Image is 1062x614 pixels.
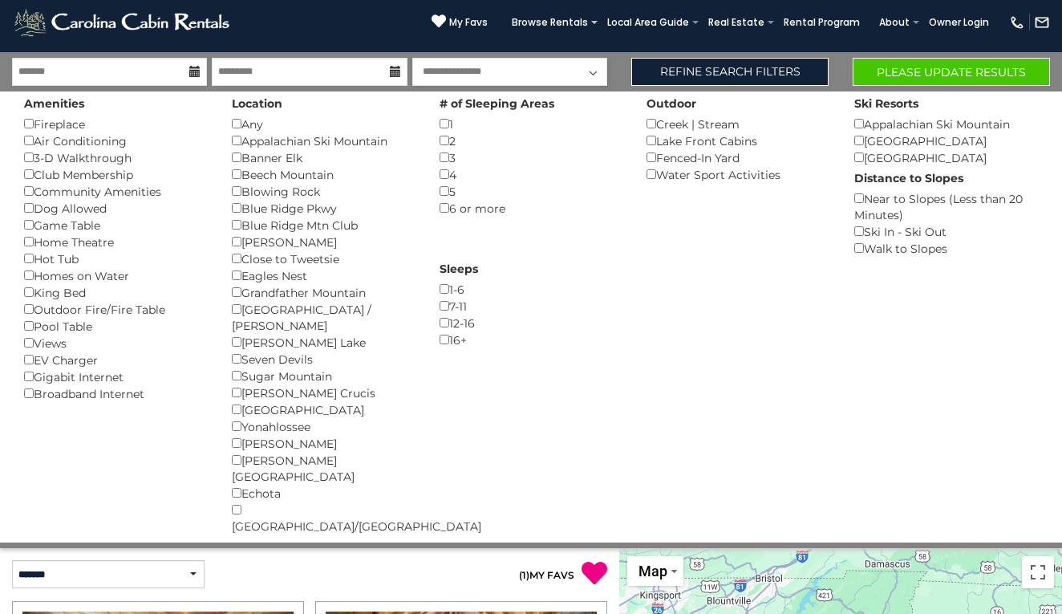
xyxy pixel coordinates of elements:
span: 1 [522,569,526,581]
div: Sugar Mountain [232,368,415,384]
label: Sleeps [440,261,478,277]
div: Water Sport Activities [647,166,830,183]
div: 4 [440,166,623,183]
span: ( ) [519,569,529,581]
div: [PERSON_NAME] [232,435,415,452]
a: About [871,11,918,34]
div: Broadband Internet [24,385,208,402]
div: 2 [440,132,623,149]
img: White-1-2.png [12,6,234,39]
span: Map [638,563,667,579]
a: Owner Login [921,11,997,34]
div: Views [24,335,208,352]
button: Please Update Results [853,58,1050,86]
div: Homes on Water [24,267,208,284]
div: Grandfather Mountain [232,284,415,301]
label: # of Sleeping Areas [440,96,554,112]
div: Blowing Rock [232,183,415,200]
div: Air Conditioning [24,132,208,149]
button: Toggle fullscreen view [1022,556,1054,588]
div: 5 [440,183,623,200]
button: Change map style [627,556,683,586]
div: Yonahlossee [232,418,415,435]
a: Real Estate [700,11,772,34]
a: My Favs [432,14,488,30]
div: EV Charger [24,352,208,368]
div: Home Theatre [24,234,208,250]
div: 7-11 [440,298,623,315]
div: Creek | Stream [647,116,830,132]
div: 12-16 [440,315,623,331]
div: Gigabit Internet [24,368,208,385]
div: Blue Ridge Pkwy [232,200,415,217]
div: 16+ [440,331,623,348]
div: Fenced-In Yard [647,149,830,166]
div: Game Table [24,217,208,234]
div: Close to Tweetsie [232,250,415,267]
label: Amenities [24,96,84,112]
a: Refine Search Filters [631,58,829,86]
a: Local Area Guide [599,11,697,34]
div: 1-6 [440,281,623,298]
label: Distance to Slopes [854,170,963,186]
div: Appalachian Ski Mountain [854,116,1038,132]
div: [PERSON_NAME] Lake [232,334,415,351]
div: Club Membership [24,166,208,183]
div: [GEOGRAPHIC_DATA] / [PERSON_NAME] [232,301,415,334]
div: Fireplace [24,116,208,132]
div: [GEOGRAPHIC_DATA] [232,401,415,418]
div: [GEOGRAPHIC_DATA] [854,132,1038,149]
div: Any [232,116,415,132]
div: Beech Mountain [232,166,415,183]
div: 3-D Walkthrough [24,149,208,166]
div: Echota [232,485,415,502]
div: Banner Elk [232,149,415,166]
div: Walk to Slopes [854,240,1038,257]
img: phone-regular-white.png [1009,14,1025,30]
div: [PERSON_NAME] Crucis [232,384,415,401]
div: Dog Allowed [24,200,208,217]
div: Appalachian Ski Mountain [232,132,415,149]
a: (1)MY FAVS [519,569,574,581]
div: Community Amenities [24,183,208,200]
div: Seven Devils [232,351,415,368]
a: Browse Rentals [504,11,596,34]
div: Ski In - Ski Out [854,223,1038,240]
div: Pool Table [24,318,208,335]
div: King Bed [24,284,208,301]
div: 3 [440,149,623,166]
div: Blue Ridge Mtn Club [232,217,415,234]
label: Location [232,96,282,112]
label: Ski Resorts [854,96,918,112]
div: 1 [440,116,623,132]
div: Lake Front Cabins [647,132,830,149]
a: Rental Program [776,11,868,34]
div: Hot Tub [24,250,208,267]
img: mail-regular-white.png [1034,14,1050,30]
div: Outdoor Fire/Fire Table [24,301,208,318]
div: 6 or more [440,200,623,217]
div: [GEOGRAPHIC_DATA] [854,149,1038,166]
div: [GEOGRAPHIC_DATA]/[GEOGRAPHIC_DATA] [232,502,415,535]
div: [PERSON_NAME][GEOGRAPHIC_DATA] [232,452,415,485]
div: Eagles Nest [232,267,415,284]
div: [PERSON_NAME] [232,234,415,250]
label: Outdoor [647,96,696,112]
span: My Favs [449,15,488,30]
div: Near to Slopes (Less than 20 Minutes) [854,190,1038,223]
